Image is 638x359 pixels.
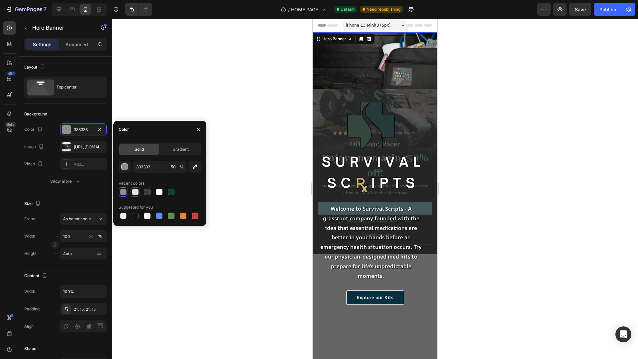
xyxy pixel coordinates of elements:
[32,24,89,32] p: Hero Banner
[599,6,616,13] div: Publish
[5,122,16,127] div: Beta
[60,230,107,242] input: px%
[60,213,107,225] button: As banner source
[24,142,45,151] div: Image
[98,233,102,239] div: %
[24,323,34,329] div: Align
[367,6,400,12] span: Need republishing
[56,80,97,95] div: Top center
[615,326,631,342] div: Open Intercom Messenger
[119,204,153,210] div: Suggested for you
[60,248,107,260] input: px
[74,161,105,167] div: Add...
[24,199,42,208] div: Size
[172,146,189,152] span: Gradient
[63,216,96,222] span: As banner source
[24,306,40,312] div: Padding
[24,346,36,352] div: Shape
[88,233,93,239] div: px
[24,288,35,294] div: Width
[74,144,105,150] div: [URL][DOMAIN_NAME]
[24,160,44,169] div: Video
[24,216,37,222] label: Frame
[24,63,47,72] div: Layout
[44,5,47,13] p: 7
[24,125,44,134] div: Color
[291,6,318,13] span: HOME PAGE
[133,161,168,173] input: Eg: FFFFFF
[594,3,622,16] button: Publish
[6,71,16,76] div: 450
[569,3,591,16] button: Save
[24,111,47,117] div: Background
[288,6,290,13] span: /
[24,175,107,187] button: Show more
[135,146,144,152] span: Solid
[96,232,104,240] button: px
[24,271,49,280] div: Content
[24,233,35,239] label: Width
[3,3,50,16] button: 7
[24,251,37,257] label: Height
[97,251,101,256] span: px
[33,41,52,48] p: Settings
[65,41,88,48] p: Advanced
[74,306,105,312] div: 21, 15, 21, 15
[125,3,152,16] div: Undo/Redo
[119,180,145,186] div: Recent colors
[60,285,106,297] input: Auto
[50,178,81,185] div: Show more
[575,7,586,12] span: Save
[74,127,93,133] div: 333333
[180,164,184,170] span: %
[87,232,95,240] button: %
[119,126,129,132] div: Color
[341,6,355,12] span: Default
[313,19,437,359] iframe: Design area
